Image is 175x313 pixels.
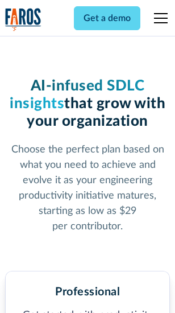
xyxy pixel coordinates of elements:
p: Choose the perfect plan based on what you need to achieve and evolve it as your engineering produ... [5,142,170,234]
h2: Professional [55,285,120,299]
span: AI-infused SDLC insights [10,79,144,111]
a: Get a demo [74,6,140,30]
div: menu [147,5,170,32]
h1: that grow with your organization [5,77,170,131]
a: home [5,8,41,31]
img: Logo of the analytics and reporting company Faros. [5,8,41,31]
